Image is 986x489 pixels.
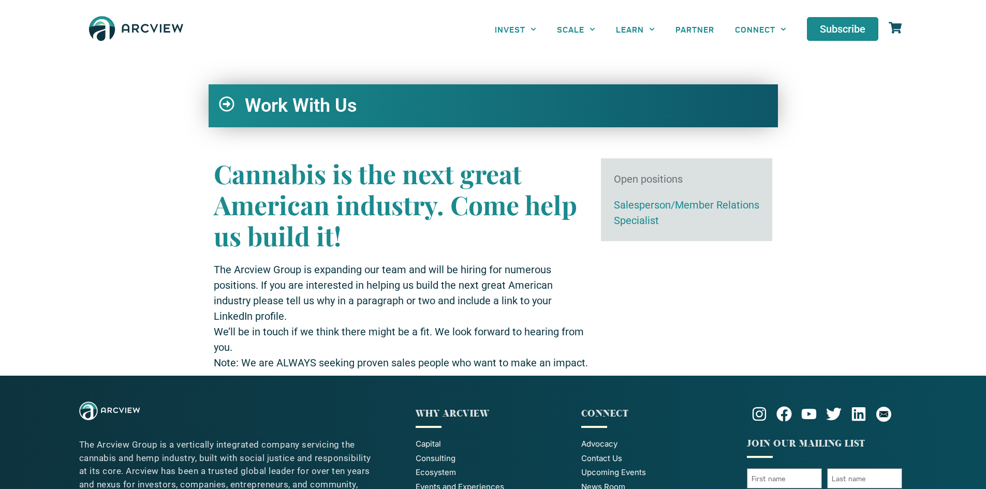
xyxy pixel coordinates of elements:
span: Ecosystem [416,467,456,479]
h2: Work With Us [245,95,739,117]
p: We’ll be in touch if we think there might be a fit. We look forward to hearing from you. [214,324,591,355]
a: PARTNER [665,18,725,41]
a: Consulting [416,453,571,465]
span: Upcoming Events [581,467,646,479]
a: Salesperson/Member Relations Specialist [614,199,759,228]
input: Last name [827,468,902,488]
span: Contact Us [581,453,622,465]
a: Upcoming Events [581,467,737,479]
input: First name [747,468,822,488]
span: Capital [416,438,441,450]
img: The Arcview Group [84,10,188,48]
div: CONNECT [581,407,737,421]
p: WHY ARCVIEW [416,407,571,421]
a: LEARN [606,18,665,41]
a: Subscribe [807,17,878,41]
a: CONNECT [725,18,797,41]
a: SCALE [547,18,606,41]
a: Contact Us [581,453,737,465]
a: Advocacy [581,438,737,450]
div: Open positions [614,171,760,187]
p: Note: We are ALWAYS seeking proven sales people who want to make an impact. [214,355,591,371]
span: Advocacy [581,438,617,450]
img: The Arcview Group [79,402,140,420]
h3: Cannabis is the next great American industry. Come help us build it! [214,158,591,251]
span: Consulting [416,453,455,465]
a: INVEST [484,18,547,41]
p: JOIN OUR MAILING LIST [747,437,902,451]
p: The Arcview Group is expanding our team and will be hiring for numerous positions. If you are int... [214,262,591,324]
nav: Menu [484,18,797,41]
span: Subscribe [820,24,865,34]
a: Ecosystem [416,467,571,479]
a: Capital [416,438,571,450]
